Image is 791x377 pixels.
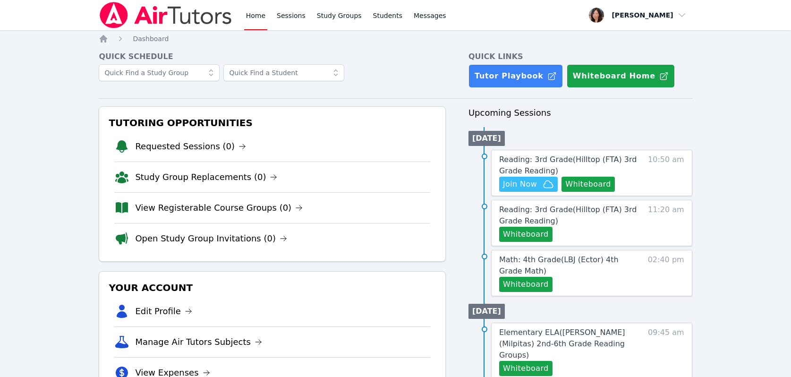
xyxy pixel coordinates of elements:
[468,131,505,146] li: [DATE]
[648,204,684,242] span: 11:20 am
[133,35,169,43] span: Dashboard
[499,204,638,227] a: Reading: 3rd Grade(Hilltop (FTA) 3rd Grade Reading)
[223,64,344,81] input: Quick Find a Student
[499,177,558,192] button: Join Now
[561,177,615,192] button: Whiteboard
[499,328,625,360] span: Elementary ELA ( [PERSON_NAME] (Milpitas) 2nd-6th Grade Reading Groups )
[107,114,438,131] h3: Tutoring Opportunities
[99,64,220,81] input: Quick Find a Study Group
[648,254,684,292] span: 02:40 pm
[499,227,553,242] button: Whiteboard
[135,335,262,349] a: Manage Air Tutors Subjects
[499,205,637,225] span: Reading: 3rd Grade ( Hilltop (FTA) 3rd Grade Reading )
[135,232,287,245] a: Open Study Group Invitations (0)
[135,201,303,214] a: View Registerable Course Groups (0)
[99,34,692,43] nav: Breadcrumb
[135,305,192,318] a: Edit Profile
[499,154,638,177] a: Reading: 3rd Grade(Hilltop (FTA) 3rd Grade Reading)
[499,255,619,275] span: Math: 4th Grade ( LBJ (Ector) 4th Grade Math )
[503,179,537,190] span: Join Now
[414,11,446,20] span: Messages
[468,51,692,62] h4: Quick Links
[499,361,553,376] button: Whiteboard
[499,277,553,292] button: Whiteboard
[499,155,637,175] span: Reading: 3rd Grade ( Hilltop (FTA) 3rd Grade Reading )
[135,140,246,153] a: Requested Sessions (0)
[99,51,446,62] h4: Quick Schedule
[133,34,169,43] a: Dashboard
[135,171,277,184] a: Study Group Replacements (0)
[499,254,638,277] a: Math: 4th Grade(LBJ (Ector) 4th Grade Math)
[107,279,438,296] h3: Your Account
[648,154,684,192] span: 10:50 am
[468,64,563,88] a: Tutor Playbook
[99,2,232,28] img: Air Tutors
[567,64,675,88] button: Whiteboard Home
[648,327,684,376] span: 09:45 am
[468,106,692,120] h3: Upcoming Sessions
[468,304,505,319] li: [DATE]
[499,327,638,361] a: Elementary ELA([PERSON_NAME] (Milpitas) 2nd-6th Grade Reading Groups)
